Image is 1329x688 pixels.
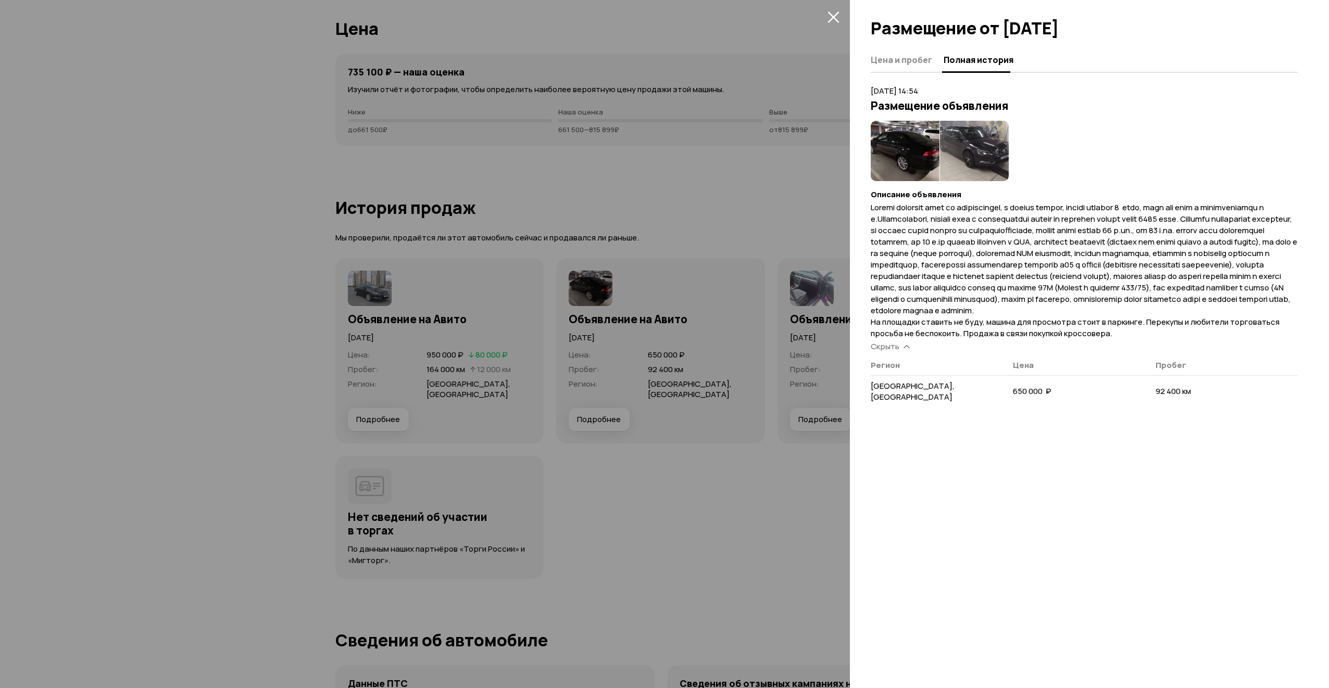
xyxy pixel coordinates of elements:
h3: Размещение объявления [871,99,1298,112]
span: Полная история [944,55,1013,65]
img: 1.JW17r7aNf6jPjIFGyvw8QxhLy7SsOu2_-G66v_U4urL5ab6-r26z4Pw0uLT_Pbm3rG28hg.4YH6f0SYW-uQWvZATMbIM7Po... [871,121,939,181]
span: Скрыть [871,341,899,352]
a: Скрыть [871,341,910,352]
span: 650 000 ₽ [1013,386,1051,397]
span: Пробег [1156,360,1186,371]
p: [DATE] 14:54 [871,85,1298,97]
button: закрыть [825,8,842,25]
img: 1.OnGvrraNYLQbjZ5aHsMjX8xK1KJ_NPL5IGzwrX1ora4qaK2jf2nx_Hs5ofh7NKL_KW_xmg.s7ySUBbh9477Cd6lxQ4KPY1d... [940,121,1009,181]
h4: Описание объявления [871,189,1298,200]
span: Loremi dolorsit amet co adipiscingel, s doeius tempor, incidi utlabor 8 etdo, magn ali enim a min... [871,202,1297,339]
span: Цена [1013,360,1034,371]
span: Регион [871,360,900,371]
span: Цена и пробег [871,55,932,65]
span: [GEOGRAPHIC_DATA], [GEOGRAPHIC_DATA] [871,380,955,402]
span: 92 400 км [1156,386,1191,397]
